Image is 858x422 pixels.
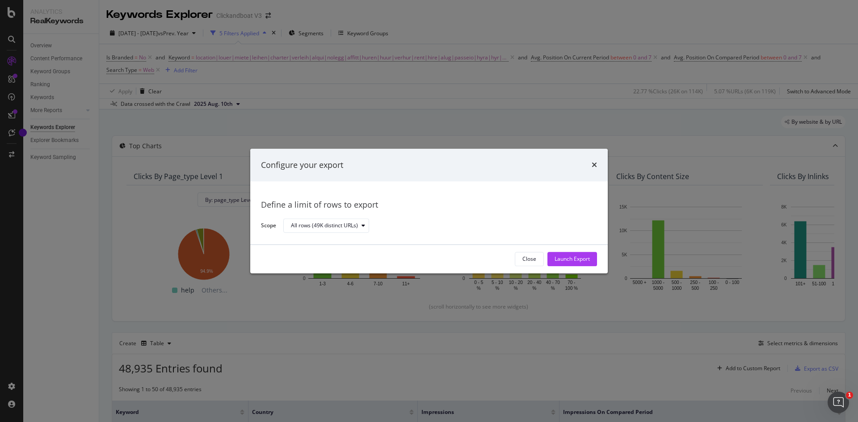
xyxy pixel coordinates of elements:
[592,159,597,171] div: times
[283,219,369,233] button: All rows (49K distinct URLs)
[261,221,276,231] label: Scope
[515,252,544,266] button: Close
[522,255,536,263] div: Close
[555,255,590,263] div: Launch Export
[261,200,597,211] div: Define a limit of rows to export
[250,149,608,273] div: modal
[828,392,849,413] iframe: Intercom live chat
[261,159,343,171] div: Configure your export
[291,223,358,229] div: All rows (49K distinct URLs)
[846,392,853,399] span: 1
[547,252,597,266] button: Launch Export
